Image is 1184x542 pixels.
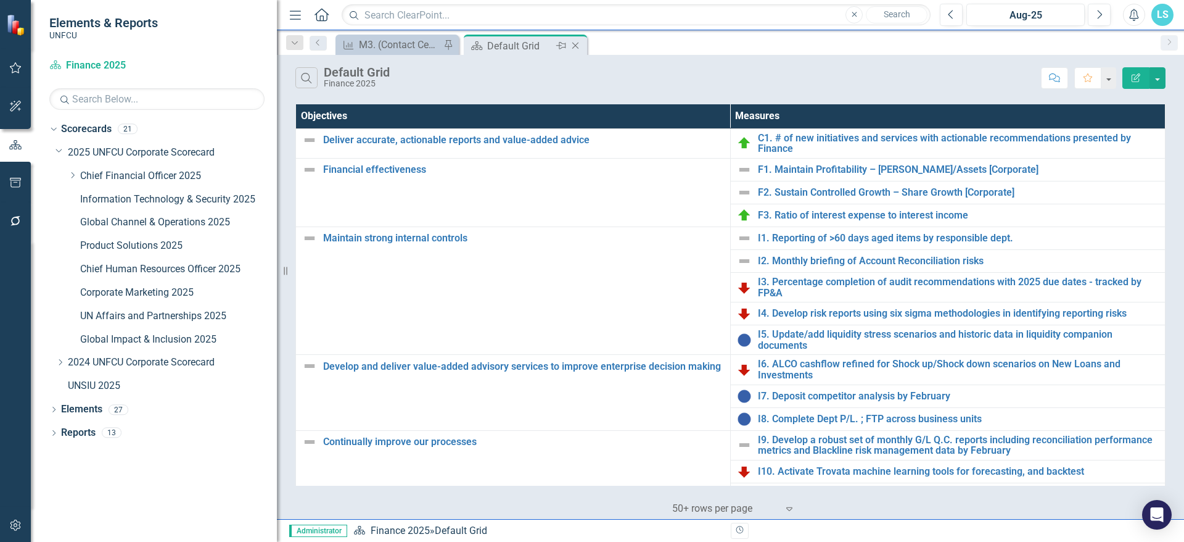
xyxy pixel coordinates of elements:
td: Double-Click to Edit Right Click for Context Menu [730,407,1165,430]
a: F2. Sustain Controlled Growth – Share Growth [Corporate] [758,187,1159,198]
img: On Target [737,136,752,151]
a: Deliver accurate, actionable reports and value-added advice [323,135,724,146]
div: 13 [102,428,121,438]
a: Develop and deliver value-added advisory services to improve enterprise decision making [323,361,724,372]
a: I3. Percentage completion of audit recommendations with 2025 due dates - tracked by FP&A [758,277,1159,298]
div: Open Intercom Messenger [1142,500,1172,530]
td: Double-Click to Edit Right Click for Context Menu [296,355,731,430]
a: I6. ALCO cashflow refined for Shock up/Shock down scenarios on New Loans and Investments [758,359,1159,380]
div: » [353,524,721,538]
img: Not Defined [737,438,752,452]
small: UNFCU [49,30,158,40]
a: I4. Develop risk reports using six sigma methodologies in identifying reporting risks [758,308,1159,319]
td: Double-Click to Edit Right Click for Context Menu [296,159,731,227]
a: Product Solutions 2025 [80,239,277,253]
img: Not Defined [737,185,752,200]
input: Search Below... [49,88,265,110]
img: Data Not Yet Due [737,333,752,348]
img: Data Not Yet Due [737,412,752,427]
td: Double-Click to Edit Right Click for Context Menu [730,302,1165,325]
a: I5. Update/add liquidity stress scenarios and historic data in liquidity companion documents [758,329,1159,351]
td: Double-Click to Edit Right Click for Context Menu [730,325,1165,355]
a: I2. Monthly briefing of Account Reconciliation risks [758,256,1159,267]
a: C1. # of new initiatives and services with actionable recommendations presented by Finance [758,133,1159,154]
a: Corporate Marketing 2025 [80,286,277,300]
img: Not Defined [302,435,317,449]
td: Double-Click to Edit Right Click for Context Menu [730,204,1165,227]
button: LS [1151,4,1174,26]
a: I10. Activate Trovata machine learning tools for forecasting, and backtest [758,466,1159,477]
td: Double-Click to Edit Right Click for Context Menu [296,128,731,158]
td: Double-Click to Edit Right Click for Context Menu [730,355,1165,385]
a: Chief Financial Officer 2025 [80,169,277,183]
a: Chief Human Resources Officer 2025 [80,262,277,277]
a: Continually improve our processes [323,436,724,448]
div: Default Grid [324,65,390,79]
img: Below Plan [737,280,752,295]
a: Information Technology & Security 2025 [80,193,277,207]
a: Global Channel & Operations 2025 [80,215,277,230]
td: Double-Click to Edit Right Click for Context Menu [730,430,1165,460]
a: F1. Maintain Profitability – [PERSON_NAME]/Assets [Corporate] [758,164,1159,175]
a: Financial effectiveness [323,164,724,175]
img: On Target [737,208,752,223]
span: Elements & Reports [49,15,158,30]
td: Double-Click to Edit Right Click for Context Menu [730,460,1165,483]
div: Default Grid [435,525,487,536]
a: I9. Develop a robust set of monthly G/L Q.C. reports including reconciliation performance metrics... [758,435,1159,456]
div: Default Grid [487,38,553,54]
a: Global Impact & Inclusion 2025 [80,333,277,347]
span: Search [884,9,910,19]
a: UN Affairs and Partnerships 2025 [80,309,277,323]
button: Search [866,6,927,23]
div: M3. (Contact Center) Qualtrics overall satisfaction survey score [359,37,440,52]
img: Not Defined [302,162,317,177]
td: Double-Click to Edit Right Click for Context Menu [730,250,1165,273]
div: 27 [109,404,128,415]
img: Not Defined [302,231,317,246]
a: Scorecards [61,122,112,136]
a: 2024 UNFCU Corporate Scorecard [68,356,277,370]
div: Finance 2025 [324,79,390,88]
img: Below Plan [737,464,752,479]
td: Double-Click to Edit Right Click for Context Menu [730,159,1165,181]
a: I8. Complete Dept P/L. ; FTP across business units [758,414,1159,425]
a: I1. Reporting of >60 days aged items by responsible dept. [758,233,1159,244]
a: UNSIU 2025 [68,379,277,393]
img: Not Defined [737,254,752,269]
a: Finance 2025 [49,59,203,73]
a: I7. Deposit competitor analysis by February [758,391,1159,402]
span: Administrator [289,525,347,537]
img: ClearPoint Strategy [6,14,28,36]
td: Double-Click to Edit Right Click for Context Menu [730,483,1165,506]
td: Double-Click to Edit Right Click for Context Menu [730,181,1165,204]
div: Aug-25 [971,8,1080,23]
button: Aug-25 [966,4,1085,26]
a: M3. (Contact Center) Qualtrics overall satisfaction survey score [339,37,440,52]
img: Data Not Yet Due [737,389,752,404]
img: Below Plan [737,362,752,377]
img: Not Defined [302,359,317,373]
td: Double-Click to Edit Right Click for Context Menu [730,385,1165,407]
a: 2025 UNFCU Corporate Scorecard [68,146,277,160]
img: Not Defined [302,133,317,148]
img: Not Defined [737,162,752,177]
div: 21 [118,124,138,135]
td: Double-Click to Edit Right Click for Context Menu [296,227,731,355]
img: Not Defined [737,231,752,246]
input: Search ClearPoint... [342,4,931,26]
td: Double-Click to Edit Right Click for Context Menu [730,128,1165,158]
a: Finance 2025 [371,525,430,536]
a: Elements [61,402,102,417]
a: F3. Ratio of interest expense to interest income [758,210,1159,221]
a: Reports [61,426,96,440]
a: Maintain strong internal controls [323,233,724,244]
td: Double-Click to Edit Right Click for Context Menu [730,273,1165,302]
img: Below Plan [737,306,752,321]
td: Double-Click to Edit Right Click for Context Menu [730,227,1165,250]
